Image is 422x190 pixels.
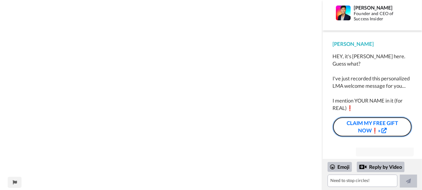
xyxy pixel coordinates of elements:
[357,162,404,172] div: Reply by Video
[332,117,412,137] a: CLAIM MY FREE GIFT NOW❗»
[336,6,351,20] img: Profile Image
[328,162,352,172] div: Emoji
[354,11,405,22] div: Founder and CEO of Success Insider
[332,53,412,112] div: HEY, it's [PERSON_NAME] here. Guess what? I've just recorded this personalized LMA welcome messag...
[332,40,412,48] div: [PERSON_NAME]
[359,163,367,171] div: Reply by Video
[354,5,405,10] div: [PERSON_NAME]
